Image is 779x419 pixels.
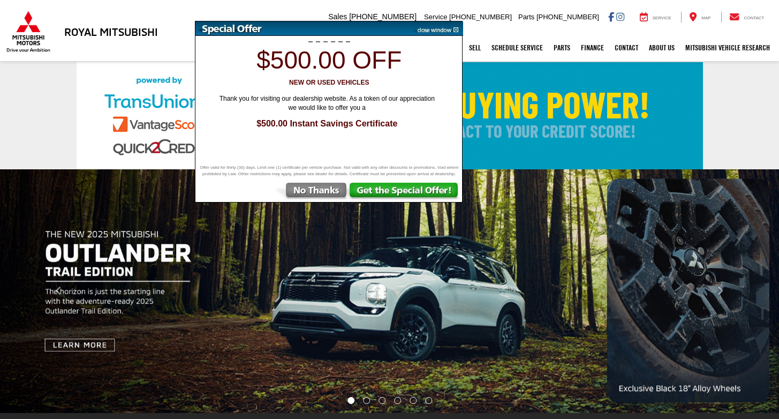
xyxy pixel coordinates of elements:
img: Special Offer [195,21,410,36]
span: [PHONE_NUMBER] [349,12,417,21]
li: Go to slide number 2. [364,397,370,404]
img: No Thanks, Continue to Website [274,183,349,202]
img: Mitsubishi [4,11,52,53]
li: Go to slide number 3. [379,397,386,404]
a: Sell [464,34,486,61]
a: About Us [644,34,680,61]
a: Facebook: Click to visit our Facebook page [608,12,614,21]
span: Map [701,16,710,20]
h3: New or Used Vehicles [201,79,457,86]
a: Contact [721,12,773,23]
li: Go to slide number 4. [394,397,401,404]
a: Mitsubishi Vehicle Research [680,34,775,61]
button: Click to view next picture. [662,191,779,392]
span: [PHONE_NUMBER] [449,13,512,21]
a: Instagram: Click to visit our Instagram page [616,12,624,21]
li: Go to slide number 1. [347,397,354,404]
span: Service [424,13,447,21]
img: Check Your Buying Power [77,62,703,169]
a: Service [632,12,679,23]
span: Sales [328,12,347,21]
h3: Royal Mitsubishi [64,26,158,38]
a: Map [681,12,719,23]
h1: $500.00 off [201,47,457,74]
span: Thank you for visiting our dealership website. As a token of our appreciation we would like to of... [212,94,442,113]
a: Contact [609,34,644,61]
span: Offer valid for thirty (30) days. Limit one (1) certificate per vehicle purchase. Not valid with ... [198,164,460,177]
li: Go to slide number 5. [410,397,417,404]
span: Parts [518,13,534,21]
img: close window [409,21,463,36]
span: $500.00 Instant Savings Certificate [207,118,448,130]
span: Service [653,16,671,20]
a: Finance [576,34,609,61]
a: Schedule Service: Opens in a new tab [486,34,548,61]
img: Get the Special Offer [349,183,462,202]
a: Parts: Opens in a new tab [548,34,576,61]
span: [PHONE_NUMBER] [536,13,599,21]
li: Go to slide number 6. [425,397,432,404]
span: Contact [744,16,764,20]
